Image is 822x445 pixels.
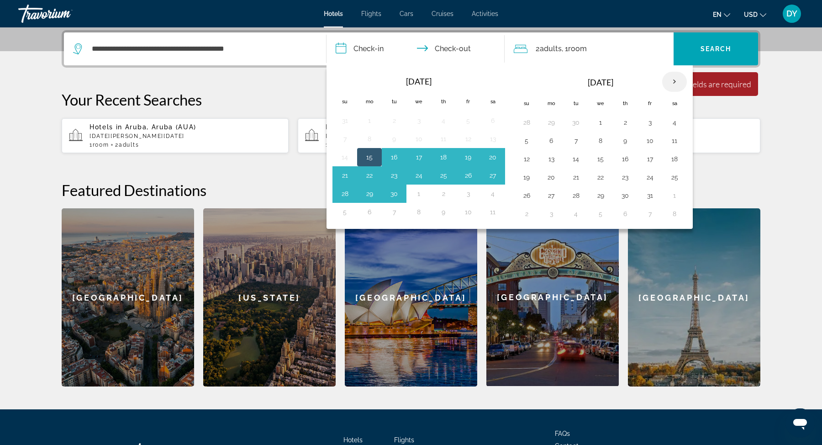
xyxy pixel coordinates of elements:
span: 2 [536,42,562,55]
a: [GEOGRAPHIC_DATA] [628,208,760,387]
p: [DATE][PERSON_NAME][DATE] [90,133,281,139]
div: All fields are required [678,79,751,89]
button: Day 5 [461,114,475,127]
a: FAQs [555,430,570,437]
button: Day 25 [667,171,682,184]
button: Day 2 [436,187,451,200]
button: Day 26 [519,189,534,202]
div: [GEOGRAPHIC_DATA] [486,208,619,386]
button: Day 4 [485,187,500,200]
button: Day 29 [544,116,559,129]
button: Day 4 [569,207,583,220]
button: Day 7 [569,134,583,147]
button: Day 16 [387,151,401,164]
span: Cruises [432,10,453,17]
button: Day 19 [461,151,475,164]
span: Room [93,142,109,148]
span: 2 [115,142,139,148]
th: [DATE] [357,71,480,91]
button: Day 3 [643,116,657,129]
button: Day 6 [618,207,632,220]
button: User Menu [780,4,804,23]
button: Day 11 [485,206,500,218]
span: Cars [400,10,413,17]
button: Day 25 [436,169,451,182]
p: [DATE][PERSON_NAME][DATE] [326,133,517,139]
button: Day 9 [618,134,632,147]
span: en [713,11,722,18]
a: [GEOGRAPHIC_DATA] [345,208,477,387]
button: Hotels in Aruba, Aruba (AUA)[DATE][PERSON_NAME][DATE]1Room2Adults [298,118,525,154]
a: [GEOGRAPHIC_DATA] [62,208,194,387]
button: Day 30 [387,187,401,200]
button: Day 13 [485,132,500,145]
button: Day 31 [337,114,352,127]
button: Day 11 [436,132,451,145]
button: Day 20 [544,171,559,184]
button: Day 19 [519,171,534,184]
button: Day 8 [593,134,608,147]
button: Day 30 [618,189,632,202]
span: Hotels in [326,123,358,131]
a: Flights [361,10,381,17]
button: Change language [713,8,730,21]
a: [GEOGRAPHIC_DATA] [486,208,619,387]
button: Day 1 [667,189,682,202]
a: Flights [394,436,414,444]
span: Aruba, Aruba (AUA) [125,123,196,131]
button: Hotels in Aruba, Aruba (AUA)[DATE][PERSON_NAME][DATE]1Room2Adults [62,118,289,154]
button: Day 1 [362,114,377,127]
button: Day 14 [337,151,352,164]
div: Search widget [64,32,758,65]
button: Day 8 [411,206,426,218]
span: Hotels in [90,123,122,131]
th: [DATE] [539,71,662,93]
button: Day 8 [667,207,682,220]
button: Day 1 [411,187,426,200]
button: Day 22 [593,171,608,184]
button: Day 6 [485,114,500,127]
a: Activities [472,10,498,17]
button: Day 5 [519,134,534,147]
button: Change currency [744,8,766,21]
button: Day 29 [362,187,377,200]
button: Day 17 [411,151,426,164]
button: Day 10 [461,206,475,218]
p: Your Recent Searches [62,90,760,109]
button: Day 5 [337,206,352,218]
a: [US_STATE] [203,208,336,387]
button: Day 20 [485,151,500,164]
span: Adults [119,142,139,148]
button: Next month [662,71,687,92]
button: Day 23 [618,171,632,184]
button: Travelers: 2 adults, 0 children [505,32,674,65]
button: Day 7 [643,207,657,220]
button: Day 6 [362,206,377,218]
a: Hotels [324,10,343,17]
span: Adults [540,44,562,53]
button: Day 3 [411,114,426,127]
button: Day 16 [618,153,632,165]
button: Day 3 [461,187,475,200]
button: Day 18 [436,151,451,164]
button: Day 13 [544,153,559,165]
iframe: Button to launch messaging window [785,408,815,438]
button: Day 18 [667,153,682,165]
button: Day 4 [667,116,682,129]
button: Day 30 [569,116,583,129]
a: Travorium [18,2,110,26]
button: Day 27 [485,169,500,182]
button: Day 2 [387,114,401,127]
button: Day 14 [569,153,583,165]
button: Day 3 [544,207,559,220]
button: Day 15 [362,151,377,164]
button: Day 22 [362,169,377,182]
button: Day 11 [667,134,682,147]
button: Day 7 [337,132,352,145]
span: Room [568,44,587,53]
